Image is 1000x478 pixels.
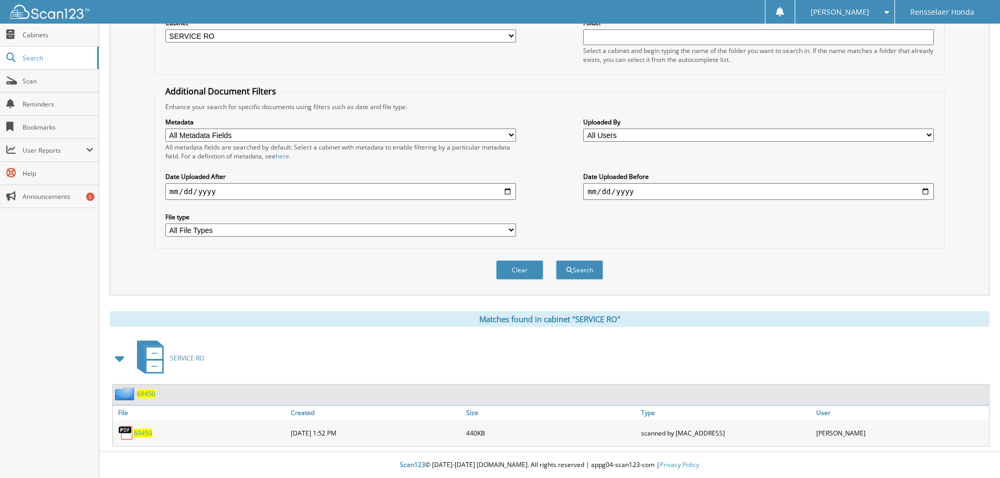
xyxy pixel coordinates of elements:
a: Type [638,406,814,420]
label: File type [165,213,516,221]
label: Date Uploaded After [165,172,516,181]
img: PDF.png [118,425,134,441]
legend: Additional Document Filters [160,86,281,97]
a: Privacy Policy [660,460,699,469]
span: [PERSON_NAME] [810,9,869,15]
div: Enhance your search for specific documents using filters such as date and file type. [160,102,939,111]
a: here [276,152,289,161]
div: 5 [86,193,94,201]
a: Size [464,406,639,420]
img: folder2.png [115,387,137,400]
label: Uploaded By [583,118,934,126]
a: Created [288,406,464,420]
span: Help [23,169,93,178]
iframe: Chat Widget [948,428,1000,478]
span: SERVICE RO [170,354,204,363]
div: Select a cabinet and begin typing the name of the folder you want to search in. If the name match... [583,46,934,64]
div: All metadata fields are searched by default. Select a cabinet with metadata to enable filtering b... [165,143,516,161]
div: scanned by [MAC_ADDRESS] [638,422,814,443]
a: 69450 [134,429,152,438]
a: SERVICE RO [131,337,204,379]
span: Scan [23,77,93,86]
div: © [DATE]-[DATE] [DOMAIN_NAME]. All rights reserved | appg04-scan123-com | [99,452,1000,478]
a: 69450 [137,389,155,398]
span: Reminders [23,100,93,109]
input: start [165,183,516,200]
div: [PERSON_NAME] [814,422,989,443]
span: Cabinets [23,30,93,39]
a: File [113,406,288,420]
input: end [583,183,934,200]
label: Date Uploaded Before [583,172,934,181]
div: Matches found in cabinet "SERVICE RO" [110,311,990,327]
div: 440KB [464,422,639,443]
span: User Reports [23,146,86,155]
div: [DATE] 1:52 PM [288,422,464,443]
button: Search [556,260,603,280]
span: Scan123 [400,460,425,469]
span: Rensselaer Honda [910,9,974,15]
span: Announcements [23,192,93,201]
span: Bookmarks [23,123,93,132]
span: Search [23,54,92,62]
a: User [814,406,989,420]
button: Clear [496,260,543,280]
label: Metadata [165,118,516,126]
img: scan123-logo-white.svg [10,5,89,19]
